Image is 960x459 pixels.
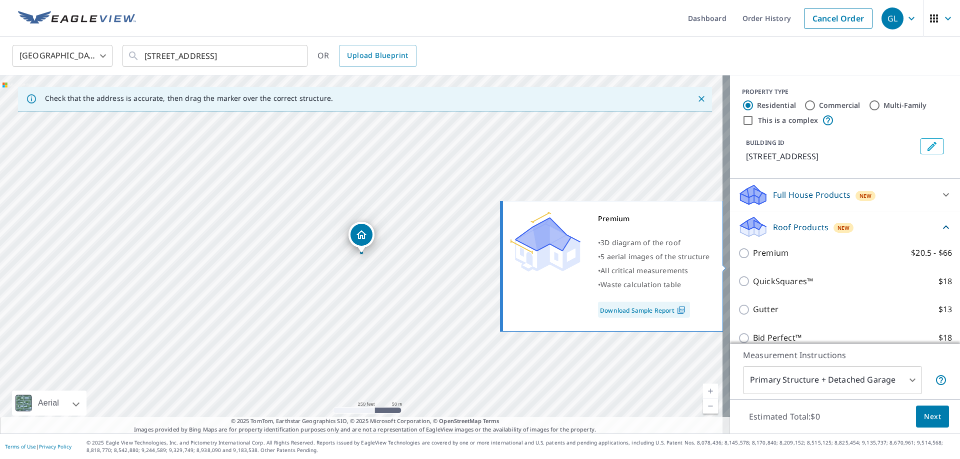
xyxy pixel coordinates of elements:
p: $18 [938,275,952,288]
p: Roof Products [773,221,828,233]
p: Full House Products [773,189,850,201]
p: $20.5 - $66 [911,247,952,259]
a: Terms of Use [5,443,36,450]
div: • [598,250,710,264]
p: $18 [938,332,952,344]
span: Your report will include the primary structure and a detached garage if one exists. [935,374,947,386]
p: Estimated Total: $0 [741,406,828,428]
p: Gutter [753,303,778,316]
a: OpenStreetMap [439,417,481,425]
img: Pdf Icon [674,306,688,315]
button: Close [695,92,708,105]
p: Measurement Instructions [743,349,947,361]
div: • [598,236,710,250]
a: Upload Blueprint [339,45,416,67]
div: Dropped pin, building 1, Residential property, 12923 Vista Ridge Ln Saint Louis, MO 63138 [348,222,374,253]
p: | [5,444,71,450]
div: [GEOGRAPHIC_DATA] [12,42,112,70]
button: Next [916,406,949,428]
div: • [598,278,710,292]
span: Waste calculation table [600,280,681,289]
div: • [598,264,710,278]
span: 3D diagram of the roof [600,238,680,247]
a: Download Sample Report [598,302,690,318]
div: Premium [598,212,710,226]
p: [STREET_ADDRESS] [746,150,916,162]
span: New [837,224,850,232]
input: Search by address or latitude-longitude [144,42,287,70]
div: Primary Structure + Detached Garage [743,366,922,394]
p: Check that the address is accurate, then drag the marker over the correct structure. [45,94,333,103]
div: OR [317,45,416,67]
a: Cancel Order [804,8,872,29]
label: This is a complex [758,115,818,125]
img: Premium [510,212,580,272]
label: Multi-Family [883,100,927,110]
p: Bid Perfect™ [753,332,801,344]
a: Current Level 17, Zoom In [703,384,718,399]
div: Roof ProductsNew [738,215,952,239]
div: PROPERTY TYPE [742,87,948,96]
span: © 2025 TomTom, Earthstar Geographics SIO, © 2025 Microsoft Corporation, © [231,417,499,426]
p: $13 [938,303,952,316]
p: BUILDING ID [746,138,784,147]
span: Next [924,411,941,423]
a: Current Level 17, Zoom Out [703,399,718,414]
div: Aerial [12,391,86,416]
p: QuickSquares™ [753,275,813,288]
div: Full House ProductsNew [738,183,952,207]
a: Terms [483,417,499,425]
span: 5 aerial images of the structure [600,252,709,261]
div: Aerial [35,391,62,416]
p: Premium [753,247,788,259]
label: Commercial [819,100,860,110]
span: Upload Blueprint [347,49,408,62]
a: Privacy Policy [39,443,71,450]
img: EV Logo [18,11,136,26]
span: All critical measurements [600,266,688,275]
label: Residential [757,100,796,110]
div: GL [881,7,903,29]
span: New [859,192,872,200]
p: © 2025 Eagle View Technologies, Inc. and Pictometry International Corp. All Rights Reserved. Repo... [86,439,955,454]
button: Edit building 1 [920,138,944,154]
